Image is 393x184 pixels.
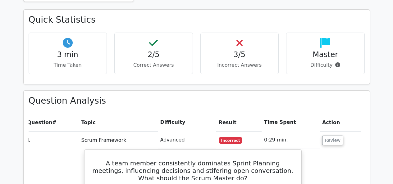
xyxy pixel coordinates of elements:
h5: A team member consistently dominates Sprint Planning meetings, influencing decisions and stiferin... [92,159,294,182]
td: Scrum Framework [79,131,158,149]
h3: Quick Statistics [29,15,365,25]
p: Correct Answers [120,61,188,69]
th: Topic [79,114,158,131]
td: Advanced [158,131,216,149]
h4: 3/5 [206,50,274,59]
span: Incorrect [219,137,243,143]
span: Question [27,119,53,125]
td: 1 [25,131,79,149]
th: Action [320,114,361,131]
p: Time Taken [34,61,102,69]
h3: Question Analysis [29,96,365,106]
p: Incorrect Answers [206,61,274,69]
th: # [25,114,79,131]
button: Review [322,136,343,145]
th: Difficulty [158,114,216,131]
th: Result [216,114,262,131]
p: Difficulty [291,61,359,69]
th: Time Spent [262,114,320,131]
h4: Master [291,50,359,59]
h4: 3 min [34,50,102,59]
h4: 2/5 [120,50,188,59]
td: 0:29 min. [262,131,320,149]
